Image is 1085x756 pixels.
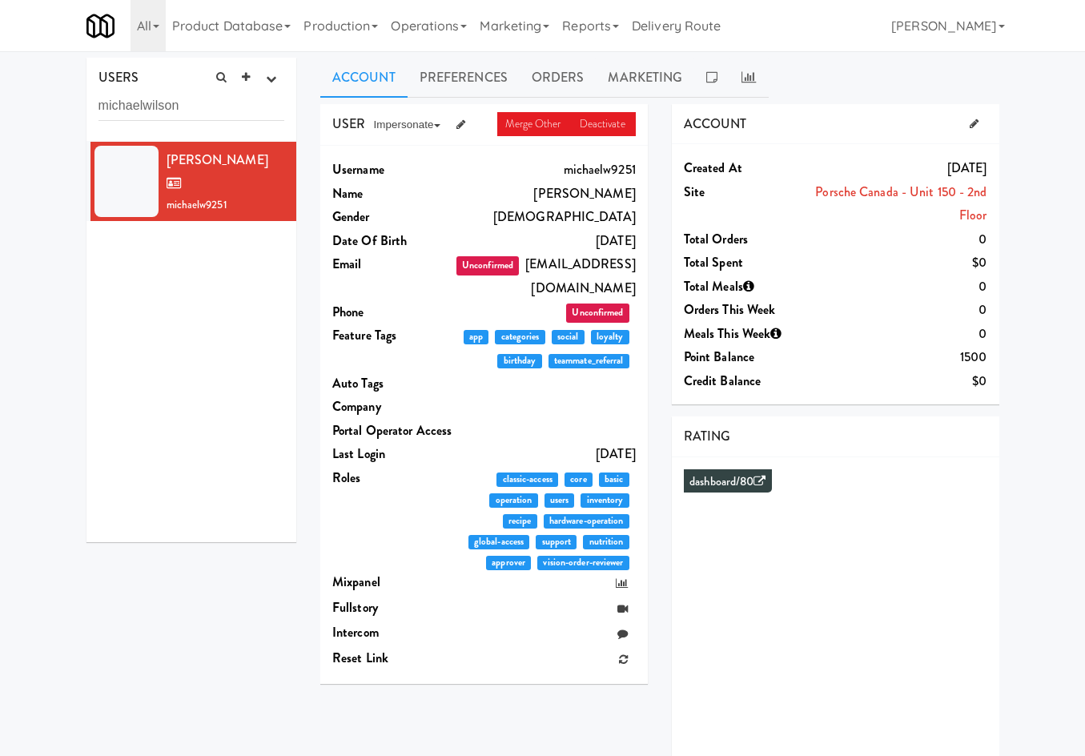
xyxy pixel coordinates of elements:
span: classic-access [496,472,558,487]
a: Preferences [408,58,520,98]
span: Unconfirmed [566,304,629,323]
dt: Credit Balance [684,369,806,393]
dt: Date Of Birth [332,229,454,253]
span: [PERSON_NAME] [167,151,268,193]
dt: Roles [332,466,454,490]
span: social [552,330,585,344]
a: Deactivate [572,112,636,136]
dt: Orders This Week [684,298,806,322]
span: hardware-operation [544,514,629,529]
span: operation [489,493,537,508]
span: USER [332,115,365,133]
dt: Total Orders [684,227,806,251]
dt: Mixpanel [332,570,454,594]
dt: Created at [684,156,806,180]
dt: Site [684,180,806,204]
span: teammate_referral [549,354,629,368]
dt: Meals This Week [684,322,806,346]
dt: Username [332,158,454,182]
dd: 1500 [805,345,987,369]
dt: Last login [332,442,454,466]
span: ACCOUNT [684,115,747,133]
dd: michaelw9251 [454,158,636,182]
dt: Company [332,395,454,419]
span: USERS [98,68,139,86]
dd: [DATE] [454,229,636,253]
dd: 0 [805,322,987,346]
dt: Fullstory [332,596,454,620]
span: approver [486,556,531,570]
a: Account [320,58,408,98]
a: dashboard/80 [689,473,766,490]
dd: [PERSON_NAME] [454,182,636,206]
dt: Reset link [332,646,454,670]
dt: Portal Operator Access [332,419,454,443]
dd: $0 [805,251,987,275]
span: loyalty [591,330,629,344]
dd: [EMAIL_ADDRESS][DOMAIN_NAME] [454,252,636,300]
dt: Total Meals [684,275,806,299]
dd: [DEMOGRAPHIC_DATA] [454,205,636,229]
span: users [545,493,575,508]
span: basic [599,472,629,487]
dt: Email [332,252,454,276]
span: global-access [468,535,530,549]
span: nutrition [583,535,629,549]
span: inventory [581,493,629,508]
input: Search user [98,91,285,121]
dt: Intercom [332,621,454,645]
dt: Auto Tags [332,372,454,396]
span: vision-order-reviewer [537,556,629,570]
span: support [536,535,577,549]
dd: 0 [805,275,987,299]
li: [PERSON_NAME]michaelw9251 [86,142,297,222]
dt: Point Balance [684,345,806,369]
dd: [DATE] [805,156,987,180]
dt: Total Spent [684,251,806,275]
dt: Name [332,182,454,206]
dd: 0 [805,298,987,322]
dd: $0 [805,369,987,393]
dd: 0 [805,227,987,251]
span: app [464,330,489,344]
span: recipe [503,514,537,529]
a: Orders [520,58,597,98]
span: Unconfirmed [456,256,519,275]
button: Impersonate [365,113,448,137]
dd: [DATE] [454,442,636,466]
a: Merge Other [497,112,571,136]
span: categories [495,330,545,344]
span: michaelw9251 [167,197,227,212]
img: Micromart [86,12,115,40]
span: birthday [497,354,541,368]
dt: Gender [332,205,454,229]
dt: Feature Tags [332,324,454,348]
a: Marketing [596,58,694,98]
span: RATING [684,427,731,445]
a: Porsche Canada - Unit 150 - 2nd Floor [815,183,987,225]
span: core [565,472,593,487]
dt: Phone [332,300,454,324]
